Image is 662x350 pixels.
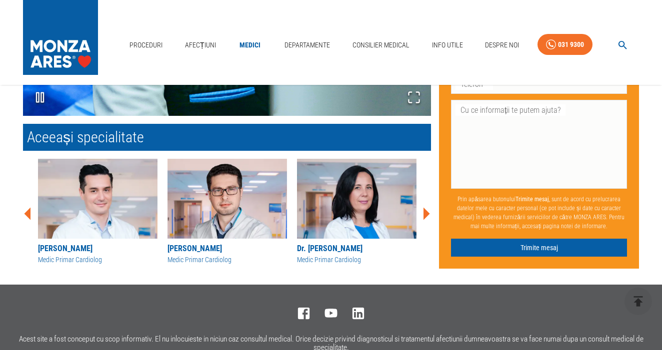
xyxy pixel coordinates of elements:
[23,124,431,151] h2: Aceeași specialitate
[280,35,334,55] a: Departamente
[38,159,157,265] a: [PERSON_NAME]Medic Primar Cardiolog
[348,35,413,55] a: Consilier Medical
[297,255,416,265] div: Medic Primar Cardiolog
[428,35,467,55] a: Info Utile
[181,35,220,55] a: Afecțiuni
[167,243,287,255] div: [PERSON_NAME]
[167,159,287,265] a: [PERSON_NAME]Medic Primar Cardiolog
[515,196,549,203] b: Trimite mesaj
[38,243,157,255] div: [PERSON_NAME]
[167,255,287,265] div: Medic Primar Cardiolog
[537,34,592,55] a: 031 9300
[451,239,627,257] button: Trimite mesaj
[38,255,157,265] div: Medic Primar Cardiolog
[297,243,416,255] div: Dr. [PERSON_NAME]
[481,35,523,55] a: Despre Noi
[234,35,266,55] a: Medici
[624,288,652,315] button: delete
[125,35,166,55] a: Proceduri
[23,80,57,116] button: Play or Pause Slideshow
[558,38,584,51] div: 031 9300
[297,159,416,265] a: Dr. [PERSON_NAME]Medic Primar Cardiolog
[451,191,627,235] p: Prin apăsarea butonului , sunt de acord cu prelucrarea datelor mele cu caracter personal (ce pot ...
[397,80,431,116] button: Open Fullscreen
